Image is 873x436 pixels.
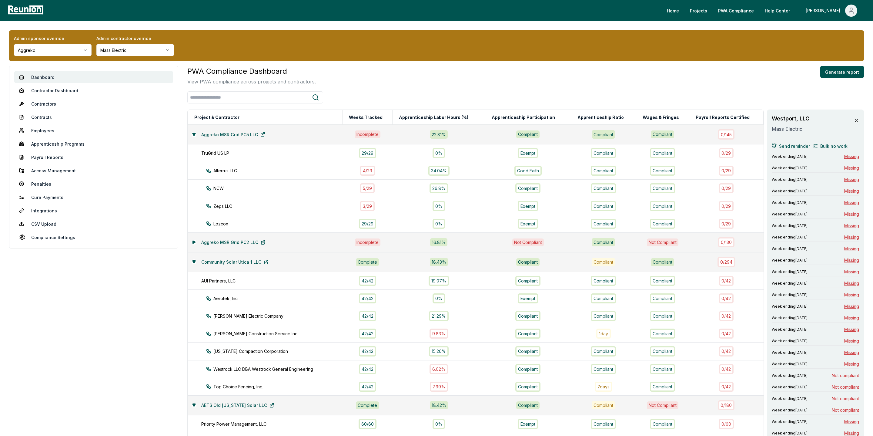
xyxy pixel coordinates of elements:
[651,258,674,266] div: Compliant
[591,201,616,211] div: Compliant
[772,385,808,390] span: Week ending [DATE]
[196,399,279,411] a: AETS Old [US_STATE] Solar LLC
[591,166,616,176] div: Compliant
[515,364,540,374] div: Compliant
[187,78,316,85] p: View PWA compliance across projects and contractors.
[433,201,445,211] div: 0%
[718,400,735,410] div: 0 / 180
[359,219,376,229] div: 29 / 29
[356,258,379,266] div: Complete
[801,5,862,17] button: [PERSON_NAME]
[844,361,859,367] span: Missing
[844,303,859,309] span: Missing
[591,346,616,356] div: Compliant
[844,326,859,333] span: Missing
[772,396,808,401] span: Week ending [DATE]
[760,5,795,17] a: Help Center
[518,293,538,303] div: Exempt
[650,329,675,339] div: Compliant
[430,238,447,246] div: 16.81 %
[515,329,540,339] div: Compliant
[14,138,173,150] a: Apprenticeship Programs
[359,276,376,286] div: 42 / 42
[650,293,675,303] div: Compliant
[14,231,173,243] a: Compliance Settings
[844,153,859,160] span: Missing
[14,35,92,42] label: Admin sponsor override
[719,166,734,176] div: 0 / 29
[820,66,864,78] button: Generate report
[206,295,353,302] div: Aerotek, Inc.
[14,178,173,190] a: Penalties
[14,204,173,217] a: Integrations
[429,346,449,356] div: 15.26%
[591,419,616,429] div: Compliant
[206,348,353,354] div: [US_STATE] Compaction Corporation
[592,258,615,266] div: Compliant
[591,311,616,321] div: Compliant
[719,293,734,303] div: 0 / 42
[844,292,859,298] span: Missing
[201,150,349,156] div: TruGrid US LP
[14,151,173,163] a: Payroll Reports
[650,311,675,321] div: Compliant
[433,293,445,303] div: 0%
[595,382,612,392] div: 7 day s
[844,199,859,206] span: Missing
[719,311,734,321] div: 0 / 42
[591,364,616,374] div: Compliant
[772,419,808,424] span: Week ending [DATE]
[844,245,859,252] span: Missing
[591,219,616,229] div: Compliant
[187,66,316,77] h3: PWA Compliance Dashboard
[772,350,808,355] span: Week ending [DATE]
[772,114,848,123] h3: Westport, LLC
[206,366,353,372] div: Westrock LLC DBA Westrock General Engineering
[650,346,675,356] div: Compliant
[14,124,173,137] a: Employees
[813,140,848,152] button: Bulk no work
[685,5,712,17] a: Projects
[844,338,859,344] span: Missing
[651,130,674,138] div: Compliant
[201,421,349,427] div: Priority Power Management, LLC
[206,384,353,390] div: Top Choice Fencing, Inc.
[719,183,734,193] div: 0 / 29
[206,221,353,227] div: Lozcon
[772,269,808,274] span: Week ending [DATE]
[193,111,241,123] button: Project & Contractor
[772,327,808,332] span: Week ending [DATE]
[592,238,615,246] div: Compliant
[694,111,751,123] button: Payroll Reports Certified
[518,201,538,211] div: Exempt
[772,140,810,152] button: Send reminder
[647,401,678,409] div: Not Compliant
[591,148,616,158] div: Compliant
[430,329,448,339] div: 9.83%
[806,5,843,17] div: [PERSON_NAME]
[430,382,448,392] div: 7.99%
[206,313,353,319] div: [PERSON_NAME] Electric Company
[201,278,349,284] div: AUI Partners, LLC
[592,401,615,409] div: Compliant
[596,329,611,339] div: 1 day
[662,5,684,17] a: Home
[359,364,376,374] div: 42 / 42
[356,401,379,409] div: Complete
[772,431,808,436] span: Week ending [DATE]
[14,164,173,177] a: Access Management
[348,111,384,123] button: Weeks Tracked
[772,154,808,159] span: Week ending [DATE]
[662,5,867,17] nav: Main
[359,148,376,158] div: 29 / 29
[360,183,375,193] div: 5 / 29
[772,258,808,263] span: Week ending [DATE]
[772,223,808,228] span: Week ending [DATE]
[515,382,540,392] div: Compliant
[832,372,859,379] span: Not compliant
[718,237,734,247] div: 0 / 130
[832,395,859,402] span: Not compliant
[515,346,540,356] div: Compliant
[832,384,859,390] span: Not compliant
[360,166,375,176] div: 4 / 29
